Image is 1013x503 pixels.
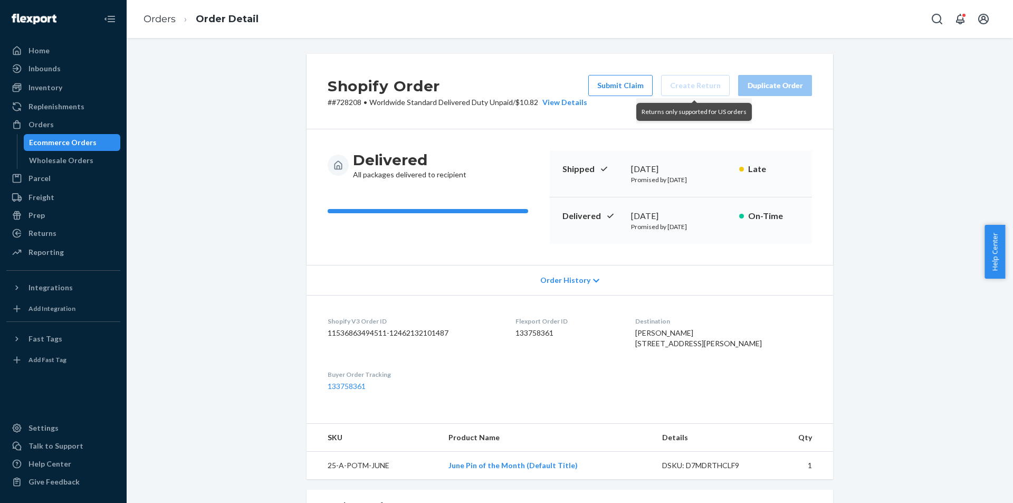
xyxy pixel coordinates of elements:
[6,225,120,242] a: Returns
[28,441,83,451] div: Talk to Support
[540,275,590,286] span: Order History
[515,317,618,326] dt: Flexport Order ID
[6,207,120,224] a: Prep
[24,152,121,169] a: Wholesale Orders
[28,334,62,344] div: Fast Tags
[926,8,948,30] button: Open Search Box
[28,304,75,313] div: Add Integration
[562,210,623,222] p: Delivered
[28,192,54,203] div: Freight
[6,42,120,59] a: Home
[353,150,466,180] div: All packages delivered to recipient
[538,97,587,108] button: View Details
[28,228,56,239] div: Returns
[631,163,731,175] div: [DATE]
[6,473,120,490] button: Give Feedback
[770,452,833,480] td: 1
[635,317,812,326] dt: Destination
[307,452,440,480] td: 25-A-POTM-JUNE
[635,328,762,348] span: [PERSON_NAME] [STREET_ADDRESS][PERSON_NAME]
[6,330,120,347] button: Fast Tags
[631,222,731,231] p: Promised by [DATE]
[631,175,731,184] p: Promised by [DATE]
[6,438,120,454] a: Talk to Support
[328,382,366,391] a: 133758361
[440,424,654,452] th: Product Name
[328,328,499,338] dd: 11536863494511-12462132101487
[12,14,56,24] img: Flexport logo
[144,13,176,25] a: Orders
[6,98,120,115] a: Replenishments
[28,477,80,487] div: Give Feedback
[28,210,45,221] div: Prep
[328,97,587,108] p: # #728208 / $10.82
[6,189,120,206] a: Freight
[28,423,59,433] div: Settings
[6,279,120,296] button: Integrations
[364,98,367,107] span: •
[28,119,54,130] div: Orders
[748,210,799,222] p: On-Time
[748,163,799,175] p: Late
[588,75,653,96] button: Submit Claim
[973,8,994,30] button: Open account menu
[28,282,73,293] div: Integrations
[28,63,61,74] div: Inbounds
[448,461,578,470] a: June Pin of the Month (Default Title)
[28,355,66,364] div: Add Fast Tag
[328,75,587,97] h2: Shopify Order
[747,80,803,91] div: Duplicate Order
[562,163,623,175] p: Shipped
[636,103,752,121] div: Returns only supported for US orders
[328,370,499,379] dt: Buyer Order Tracking
[6,170,120,187] a: Parcel
[515,328,618,338] dd: 133758361
[28,459,71,469] div: Help Center
[99,8,120,30] button: Close Navigation
[661,75,730,96] button: Create Return
[631,210,731,222] div: [DATE]
[662,460,761,471] div: DSKU: D7MDRTHCLF9
[6,79,120,96] a: Inventory
[6,300,120,317] a: Add Integration
[6,244,120,261] a: Reporting
[24,134,121,151] a: Ecommerce Orders
[196,13,259,25] a: Order Detail
[29,137,97,148] div: Ecommerce Orders
[28,101,84,112] div: Replenishments
[307,424,440,452] th: SKU
[28,82,62,93] div: Inventory
[28,173,51,184] div: Parcel
[6,60,120,77] a: Inbounds
[950,8,971,30] button: Open notifications
[985,225,1005,279] button: Help Center
[738,75,812,96] button: Duplicate Order
[6,420,120,436] a: Settings
[6,116,120,133] a: Orders
[28,45,50,56] div: Home
[135,4,267,35] ol: breadcrumbs
[6,352,120,368] a: Add Fast Tag
[369,98,513,107] span: Worldwide Standard Delivered Duty Unpaid
[28,247,64,258] div: Reporting
[770,424,833,452] th: Qty
[328,317,499,326] dt: Shopify V3 Order ID
[654,424,770,452] th: Details
[6,455,120,472] a: Help Center
[353,150,466,169] h3: Delivered
[29,155,93,166] div: Wholesale Orders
